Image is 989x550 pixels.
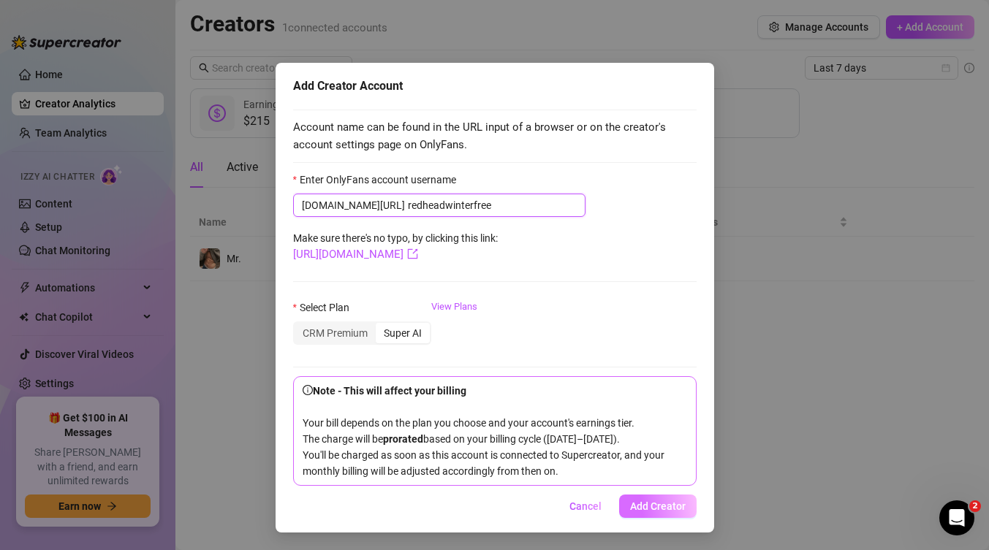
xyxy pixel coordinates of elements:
span: Account name can be found in the URL input of a browser or on the creator's account settings page... [293,119,697,153]
span: export [407,248,418,259]
label: Enter OnlyFans account username [293,172,466,188]
span: Cancel [569,500,602,512]
b: prorated [383,433,423,445]
span: Make sure there's no typo, by clicking this link: [293,232,498,260]
div: Add Creator Account [293,77,697,95]
div: segmented control [293,321,431,345]
span: Add Creator [630,500,686,512]
button: Add Creator [619,494,697,518]
span: info-circle [303,385,313,395]
span: [DOMAIN_NAME][URL] [302,197,405,213]
div: CRM Premium [295,323,376,343]
div: Super AI [376,323,430,343]
a: [URL][DOMAIN_NAME]export [293,248,418,261]
a: View Plans [431,299,477,358]
label: Select Plan [293,299,359,316]
span: 2 [969,500,981,512]
strong: Note - This will affect your billing [303,385,466,397]
span: Your bill depends on the plan you choose and your account's earnings tier. The charge will be bas... [303,385,664,477]
input: Enter OnlyFans account username [408,197,577,213]
iframe: Intercom live chat [939,500,974,535]
button: Cancel [558,494,613,518]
